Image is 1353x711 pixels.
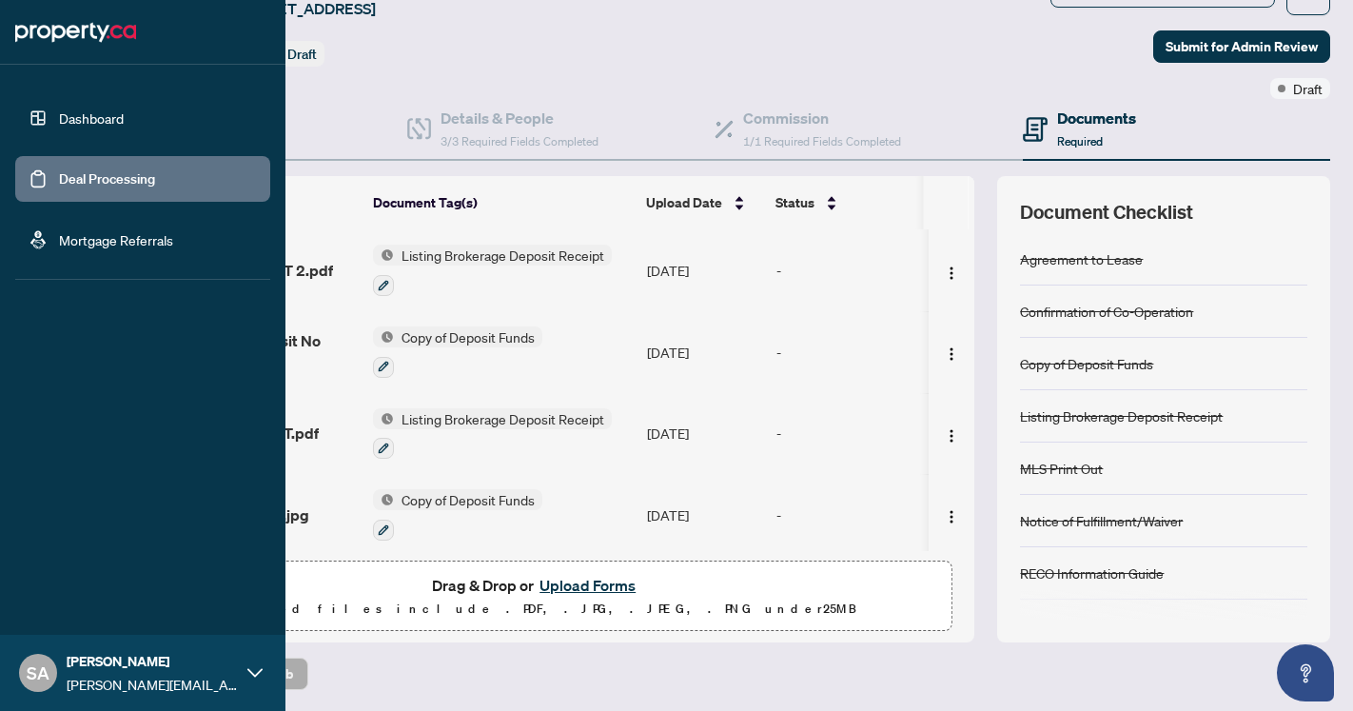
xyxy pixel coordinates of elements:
[1277,644,1334,701] button: Open asap
[441,134,598,148] span: 3/3 Required Fields Completed
[1020,301,1193,322] div: Confirmation of Co-Operation
[123,562,951,632] span: Drag & Drop orUpload FormsSupported files include .PDF, .JPG, .JPEG, .PNG under25MB
[743,134,901,148] span: 1/1 Required Fields Completed
[944,266,959,281] img: Logo
[1057,107,1136,129] h4: Documents
[287,46,317,63] span: Draft
[944,428,959,444] img: Logo
[1020,353,1153,374] div: Copy of Deposit Funds
[15,17,136,48] img: logo
[394,326,542,347] span: Copy of Deposit Funds
[534,573,641,598] button: Upload Forms
[936,337,967,367] button: Logo
[394,408,612,429] span: Listing Brokerage Deposit Receipt
[936,418,967,448] button: Logo
[646,192,722,213] span: Upload Date
[743,107,901,129] h4: Commission
[944,509,959,524] img: Logo
[776,342,923,363] div: -
[936,255,967,286] button: Logo
[1020,199,1193,226] span: Document Checklist
[432,573,641,598] span: Drag & Drop or
[639,229,769,311] td: [DATE]
[394,245,612,266] span: Listing Brokerage Deposit Receipt
[1020,458,1103,479] div: MLS Print Out
[373,326,542,378] button: Status IconCopy of Deposit Funds
[776,260,923,281] div: -
[59,109,124,127] a: Dashboard
[776,504,923,525] div: -
[638,176,768,229] th: Upload Date
[639,393,769,475] td: [DATE]
[365,176,638,229] th: Document Tag(s)
[373,489,394,510] img: Status Icon
[134,598,939,621] p: Supported files include .PDF, .JPG, .JPEG, .PNG under 25 MB
[373,245,394,266] img: Status Icon
[394,489,542,510] span: Copy of Deposit Funds
[1020,248,1143,269] div: Agreement to Lease
[1057,134,1103,148] span: Required
[373,408,612,460] button: Status IconListing Brokerage Deposit Receipt
[1020,510,1183,531] div: Notice of Fulfillment/Waiver
[67,651,238,672] span: [PERSON_NAME]
[1020,563,1164,583] div: RECO Information Guide
[373,489,542,541] button: Status IconCopy of Deposit Funds
[1166,31,1318,62] span: Submit for Admin Review
[936,500,967,530] button: Logo
[639,474,769,556] td: [DATE]
[775,192,814,213] span: Status
[373,245,612,296] button: Status IconListing Brokerage Deposit Receipt
[776,423,923,444] div: -
[27,660,49,686] span: SA
[67,674,238,695] span: [PERSON_NAME][EMAIL_ADDRESS][DOMAIN_NAME]
[373,326,394,347] img: Status Icon
[768,176,930,229] th: Status
[1020,405,1223,426] div: Listing Brokerage Deposit Receipt
[944,346,959,362] img: Logo
[373,408,394,429] img: Status Icon
[59,170,155,188] a: Deal Processing
[441,107,598,129] h4: Details & People
[1153,30,1330,63] button: Submit for Admin Review
[639,311,769,393] td: [DATE]
[1293,78,1323,99] span: Draft
[59,231,173,248] a: Mortgage Referrals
